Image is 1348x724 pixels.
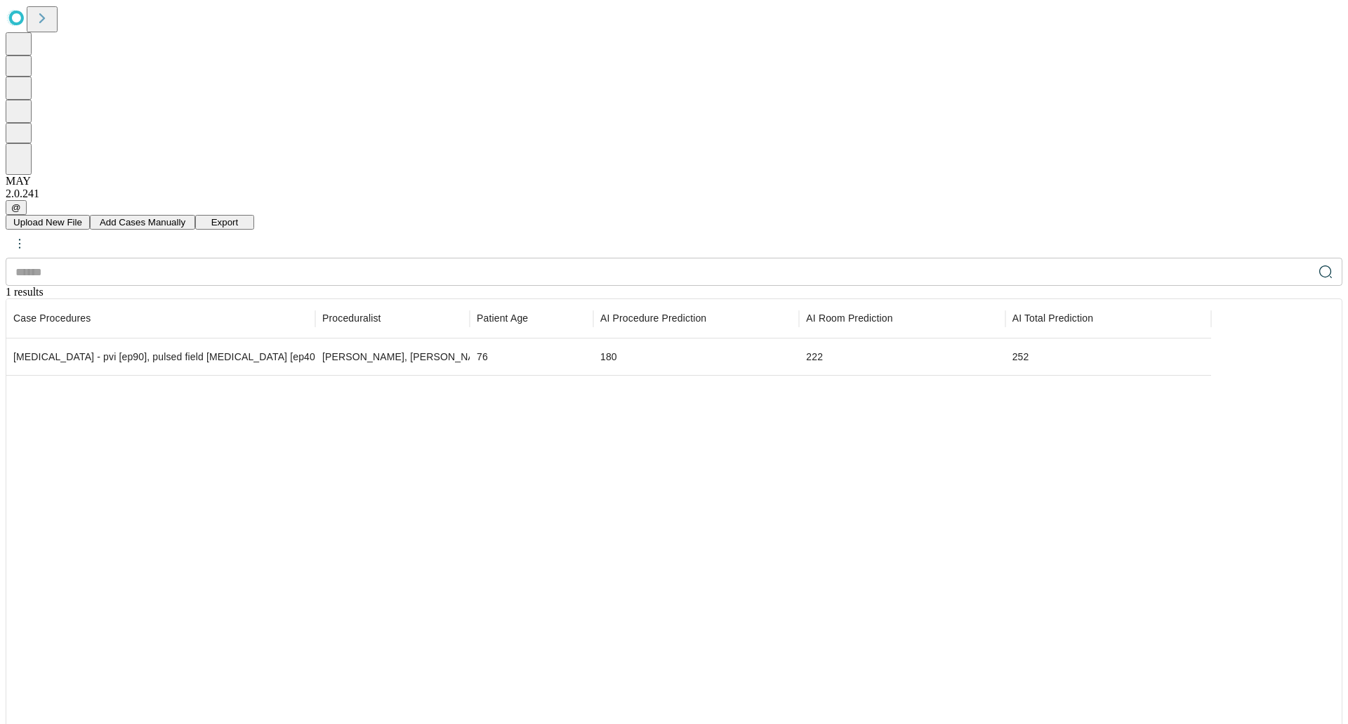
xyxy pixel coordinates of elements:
[806,311,892,325] span: Patient in room to patient out of room
[600,351,617,362] span: 180
[1012,351,1029,362] span: 252
[211,217,239,228] span: Export
[6,187,1342,200] div: 2.0.241
[11,202,21,213] span: @
[13,339,308,375] div: [MEDICAL_DATA] - pvi [ep90], pulsed field [MEDICAL_DATA] [ep407]
[195,215,254,230] button: Export
[6,175,1342,187] div: MAY
[6,215,90,230] button: Upload New File
[195,216,254,228] a: Export
[477,311,528,325] span: Patient Age
[13,217,82,228] span: Upload New File
[6,286,44,298] span: 1 results
[6,200,27,215] button: @
[600,311,706,325] span: Time-out to extubation/pocket closure
[1012,311,1093,325] span: Includes set-up, patient in-room to patient out-of-room, and clean-up
[13,311,91,325] span: Scheduled procedures
[90,215,195,230] button: Add Cases Manually
[322,339,463,375] div: [PERSON_NAME], [PERSON_NAME], M.B.B.S. [1003801]
[100,217,185,228] span: Add Cases Manually
[7,231,32,256] button: kebab-menu
[806,351,823,362] span: 222
[322,311,381,325] span: Proceduralist
[477,339,586,375] div: 76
